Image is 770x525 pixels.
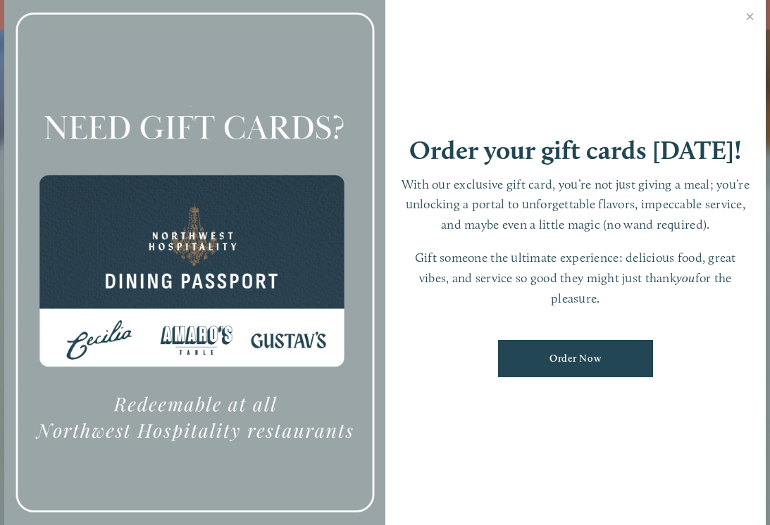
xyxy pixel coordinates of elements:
a: Order Now [498,340,653,377]
h1: Order your gift cards [DATE]! [409,137,742,163]
em: you [676,270,695,285]
p: Gift someone the ultimate experience: delicious food, great vibes, and service so good they might... [399,248,752,308]
p: With our exclusive gift card, you’re not just giving a meal; you’re unlocking a portal to unforge... [399,175,752,235]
